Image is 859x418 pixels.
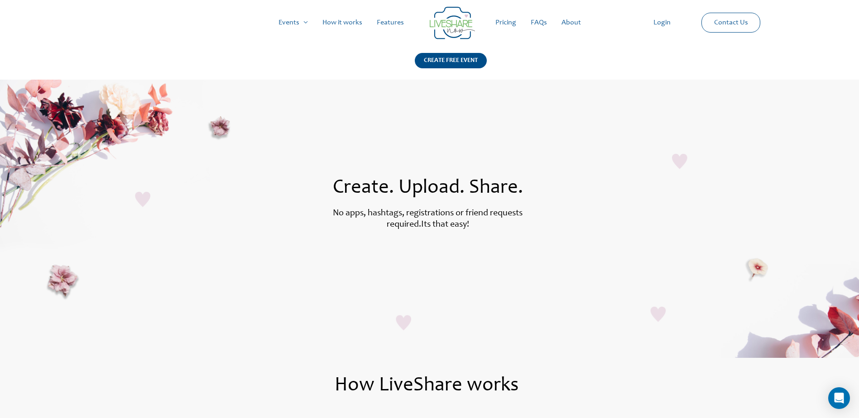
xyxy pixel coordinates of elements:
[523,8,554,37] a: FAQs
[707,13,755,32] a: Contact Us
[16,8,843,37] nav: Site Navigation
[488,8,523,37] a: Pricing
[271,8,315,37] a: Events
[646,8,678,37] a: Login
[430,7,475,39] img: LiveShare logo - Capture & Share Event Memories
[315,8,370,37] a: How it works
[828,387,850,409] div: Open Intercom Messenger
[415,53,487,80] a: CREATE FREE EVENT
[91,376,763,396] h1: How LiveShare works
[554,8,588,37] a: About
[421,220,469,229] label: Its that easy!
[333,178,523,198] span: Create. Upload. Share.
[333,209,523,229] label: No apps, hashtags, registrations or friend requests required.
[415,53,487,68] div: CREATE FREE EVENT
[370,8,411,37] a: Features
